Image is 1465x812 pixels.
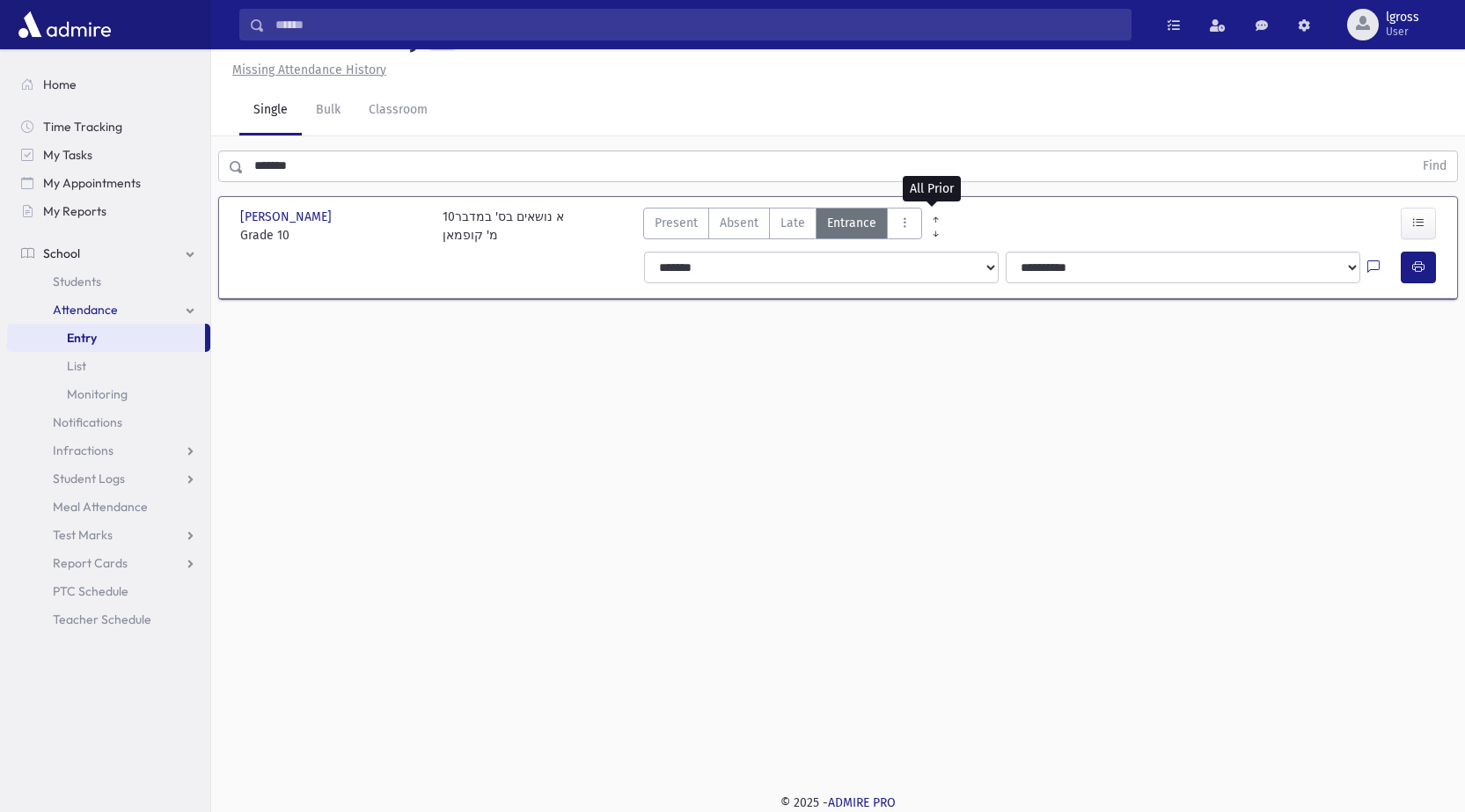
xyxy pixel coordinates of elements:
[43,119,122,135] span: Time Tracking
[1386,25,1419,39] span: User
[7,70,210,99] a: Home
[7,549,210,577] a: Report Cards
[7,239,210,267] a: School
[67,330,97,346] span: Entry
[7,141,210,169] a: My Tasks
[240,226,425,245] span: Grade 10
[302,86,355,135] a: Bulk
[53,443,114,458] span: Infractions
[655,214,698,232] span: Present
[7,577,210,605] a: PTC Schedule
[53,527,113,543] span: Test Marks
[43,147,92,163] span: My Tasks
[240,208,335,226] span: [PERSON_NAME]
[7,352,210,380] a: List
[53,414,122,430] span: Notifications
[7,493,210,521] a: Meal Attendance
[239,794,1437,812] div: © 2025 -
[67,386,128,402] span: Monitoring
[265,9,1131,40] input: Search
[1412,151,1457,181] button: Find
[7,169,210,197] a: My Appointments
[239,86,302,135] a: Single
[7,296,210,324] a: Attendance
[53,274,101,289] span: Students
[53,302,118,318] span: Attendance
[43,203,106,219] span: My Reports
[67,358,86,374] span: List
[53,471,125,486] span: Student Logs
[827,214,876,232] span: Entrance
[43,77,77,92] span: Home
[7,380,210,408] a: Monitoring
[53,583,128,599] span: PTC Schedule
[443,208,564,245] div: 10א נושאים בס' במדבר מ' קופמאן
[232,62,386,77] u: Missing Attendance History
[720,214,758,232] span: Absent
[1386,11,1419,25] span: lgross
[643,208,922,245] div: AttTypes
[225,62,386,77] a: Missing Attendance History
[43,175,141,191] span: My Appointments
[903,176,961,201] div: All Prior
[355,86,442,135] a: Classroom
[53,499,148,515] span: Meal Attendance
[7,465,210,493] a: Student Logs
[780,214,805,232] span: Late
[7,113,210,141] a: Time Tracking
[7,605,210,633] a: Teacher Schedule
[7,197,210,225] a: My Reports
[14,7,115,42] img: AdmirePro
[7,436,210,465] a: Infractions
[7,324,205,352] a: Entry
[7,267,210,296] a: Students
[53,555,128,571] span: Report Cards
[7,521,210,549] a: Test Marks
[53,611,151,627] span: Teacher Schedule
[7,408,210,436] a: Notifications
[43,245,80,261] span: School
